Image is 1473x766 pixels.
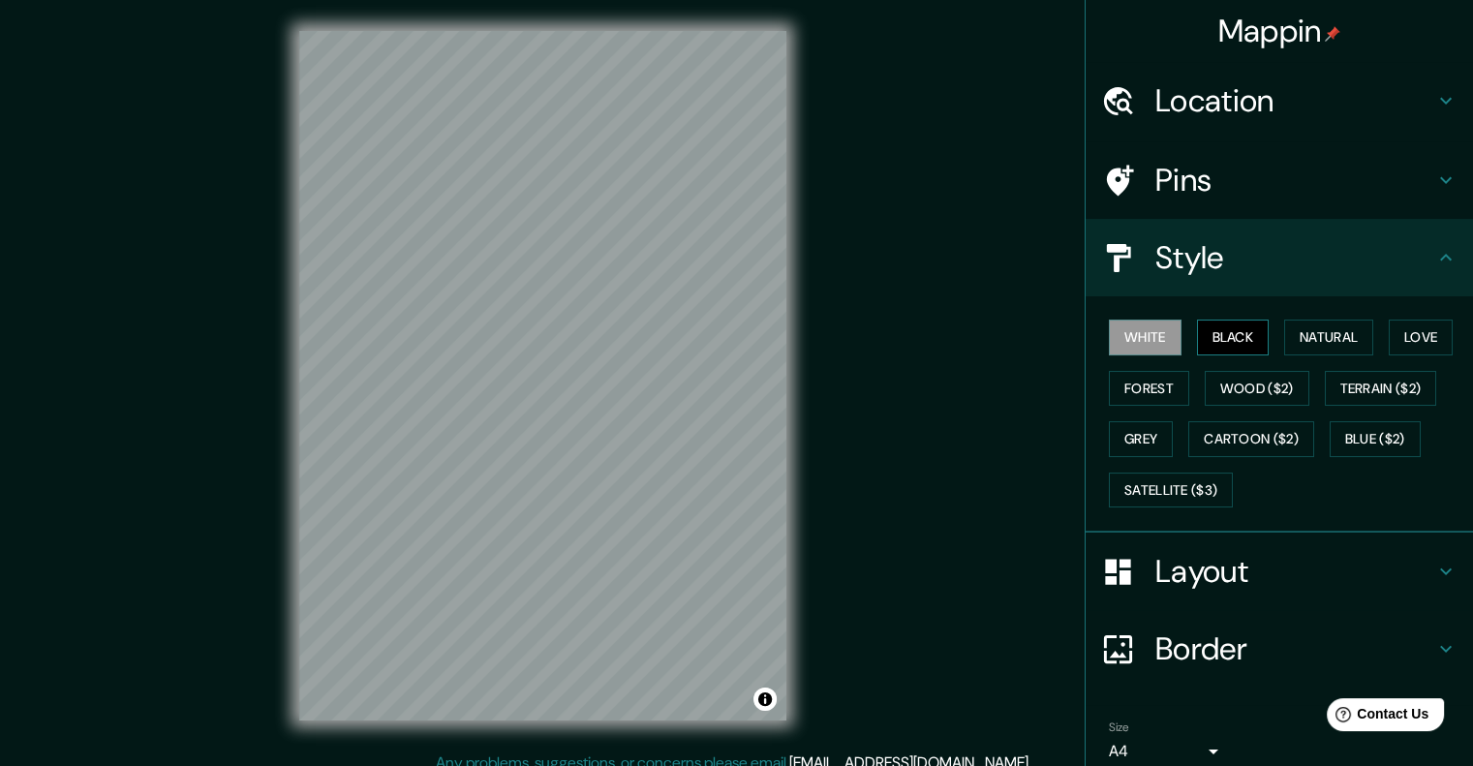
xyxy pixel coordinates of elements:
[1109,320,1181,355] button: White
[299,31,786,720] canvas: Map
[1155,238,1434,277] h4: Style
[1205,371,1309,407] button: Wood ($2)
[1155,81,1434,120] h4: Location
[1086,533,1473,610] div: Layout
[1086,62,1473,139] div: Location
[1389,320,1453,355] button: Love
[1109,371,1189,407] button: Forest
[1188,421,1314,457] button: Cartoon ($2)
[1325,371,1437,407] button: Terrain ($2)
[1086,219,1473,296] div: Style
[1155,552,1434,591] h4: Layout
[1109,473,1233,508] button: Satellite ($3)
[1086,610,1473,688] div: Border
[753,688,777,711] button: Toggle attribution
[1218,12,1341,50] h4: Mappin
[1284,320,1373,355] button: Natural
[1155,629,1434,668] h4: Border
[1109,720,1129,736] label: Size
[1155,161,1434,199] h4: Pins
[1197,320,1270,355] button: Black
[1109,421,1173,457] button: Grey
[1086,141,1473,219] div: Pins
[1325,26,1340,42] img: pin-icon.png
[1330,421,1421,457] button: Blue ($2)
[1301,690,1452,745] iframe: Help widget launcher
